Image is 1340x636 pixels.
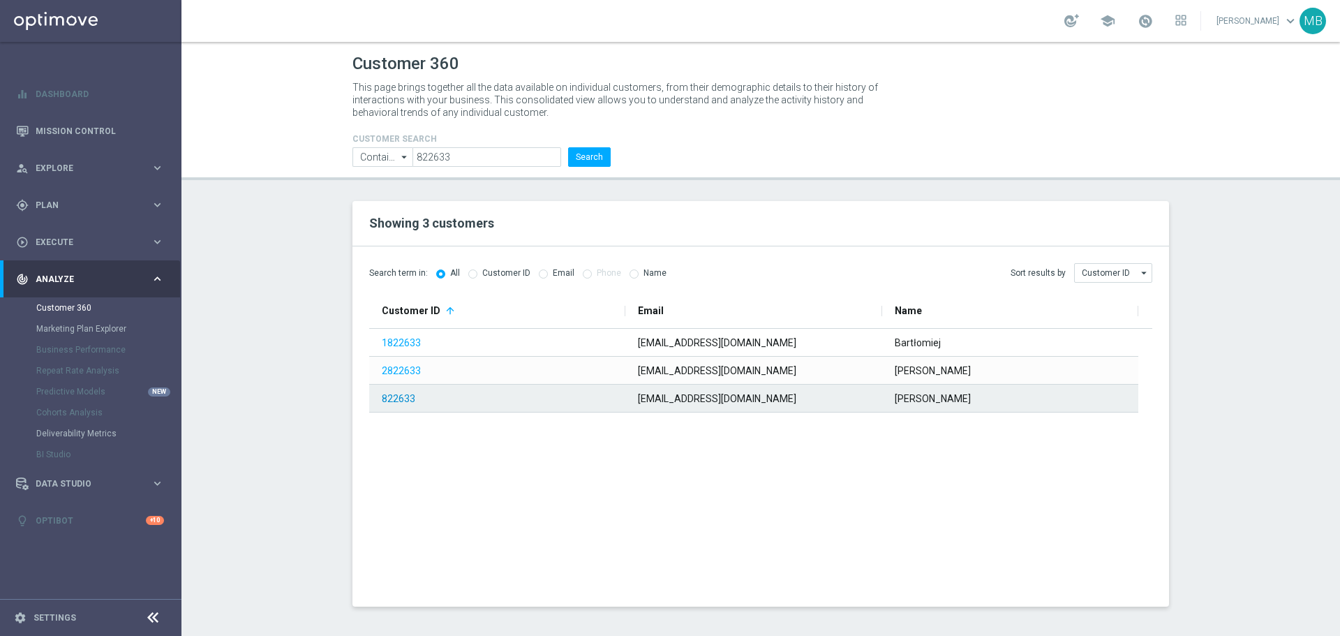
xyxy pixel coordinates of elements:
[369,267,428,279] span: Search term in:
[15,237,165,248] button: play_circle_outline Execute keyboard_arrow_right
[16,273,29,286] i: track_changes
[15,478,165,489] button: Data Studio keyboard_arrow_right
[352,134,611,144] h4: CUSTOMER SEARCH
[643,268,667,279] label: Name
[638,337,796,348] span: [EMAIL_ADDRESS][DOMAIN_NAME]
[36,275,151,283] span: Analyze
[15,200,165,211] button: gps_fixed Plan keyboard_arrow_right
[16,236,151,249] div: Execute
[151,161,164,175] i: keyboard_arrow_right
[382,393,415,404] a: 822633
[597,268,621,279] label: Phone
[36,423,180,444] div: Deliverability Metrics
[15,89,165,100] button: equalizer Dashboard
[895,365,971,376] span: [PERSON_NAME]
[369,216,494,230] span: Showing 3 customers
[33,614,76,622] a: Settings
[895,337,941,348] span: Bartłomiej
[1300,8,1326,34] div: MB
[352,54,1169,74] h1: Customer 360
[36,381,180,402] div: Predictive Models
[369,385,1138,413] div: Press SPACE to select this row.
[36,339,180,360] div: Business Performance
[36,318,180,339] div: Marketing Plan Explorer
[15,163,165,174] button: person_search Explore keyboard_arrow_right
[1138,264,1152,282] i: arrow_drop_down
[1074,263,1152,283] input: Customer ID
[382,305,440,316] span: Customer ID
[16,502,164,539] div: Optibot
[16,478,151,490] div: Data Studio
[638,393,796,404] span: [EMAIL_ADDRESS][DOMAIN_NAME]
[398,148,412,166] i: arrow_drop_down
[16,515,29,527] i: lightbulb
[16,162,29,175] i: person_search
[36,297,180,318] div: Customer 360
[36,402,180,423] div: Cohorts Analysis
[16,199,29,212] i: gps_fixed
[16,162,151,175] div: Explore
[151,198,164,212] i: keyboard_arrow_right
[36,428,145,439] a: Deliverability Metrics
[568,147,611,167] button: Search
[36,201,151,209] span: Plan
[146,516,164,525] div: +10
[16,75,164,112] div: Dashboard
[16,236,29,249] i: play_circle_outline
[151,235,164,249] i: keyboard_arrow_right
[1100,13,1115,29] span: school
[15,126,165,137] button: Mission Control
[553,268,574,279] label: Email
[1011,267,1066,279] span: Sort results by
[412,147,561,167] input: Enter CID, Email, name or phone
[16,273,151,286] div: Analyze
[36,302,145,313] a: Customer 360
[15,274,165,285] button: track_changes Analyze keyboard_arrow_right
[638,305,664,316] span: Email
[16,199,151,212] div: Plan
[14,612,27,624] i: settings
[382,337,421,348] a: 1822633
[352,81,890,119] p: This page brings together all the data available on individual customers, from their demographic ...
[36,480,151,488] span: Data Studio
[36,238,151,246] span: Execute
[382,365,421,376] a: 2822633
[36,75,164,112] a: Dashboard
[36,323,145,334] a: Marketing Plan Explorer
[1283,13,1298,29] span: keyboard_arrow_down
[36,502,146,539] a: Optibot
[16,112,164,149] div: Mission Control
[1215,10,1300,31] a: [PERSON_NAME]keyboard_arrow_down
[15,515,165,526] button: lightbulb Optibot +10
[369,329,1138,357] div: Press SPACE to select this row.
[151,272,164,286] i: keyboard_arrow_right
[369,357,1138,385] div: Press SPACE to select this row.
[148,387,170,397] div: NEW
[36,360,180,381] div: Repeat Rate Analysis
[895,305,922,316] span: Name
[36,164,151,172] span: Explore
[638,365,796,376] span: [EMAIL_ADDRESS][DOMAIN_NAME]
[482,268,530,279] label: Customer ID
[450,268,460,279] label: All
[36,444,180,465] div: BI Studio
[36,112,164,149] a: Mission Control
[895,393,971,404] span: [PERSON_NAME]
[16,88,29,101] i: equalizer
[352,147,412,167] input: Contains
[151,477,164,490] i: keyboard_arrow_right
